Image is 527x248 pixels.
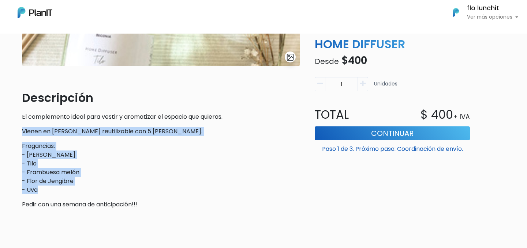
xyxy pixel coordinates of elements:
span: $400 [341,53,367,68]
p: Unidades [374,80,397,94]
p: $ 400 [421,106,453,123]
img: PlanIt Logo [18,7,52,18]
p: Fragancias: - [PERSON_NAME] - Tilo - Frambuesa melón - Flor de Jengibre - Uva [22,142,300,194]
p: Pedir con una semana de anticipación!!! [22,200,300,209]
p: Paso 1 de 3. Próximo paso: Coordinación de envío. [315,142,470,153]
p: Vienen en [PERSON_NAME] reutilizable con 5 [PERSON_NAME]. [22,127,300,136]
p: + IVA [453,112,470,122]
button: Continuar [315,126,470,140]
p: HOME DIFFUSER [310,35,474,53]
p: El complemento ideal para vestir y aromatizar el espacio que quieras. [22,112,300,121]
span: Desde [315,56,339,66]
button: PlanIt Logo flo lunchit Ver más opciones [444,3,518,22]
h6: flo lunchit [467,5,518,12]
p: Total [310,106,392,123]
img: PlanIt Logo [448,4,464,20]
p: Descripción [22,89,300,107]
p: Ver más opciones [467,15,518,20]
img: gallery-light [286,53,295,61]
div: ¿Necesitás ayuda? [38,7,105,21]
